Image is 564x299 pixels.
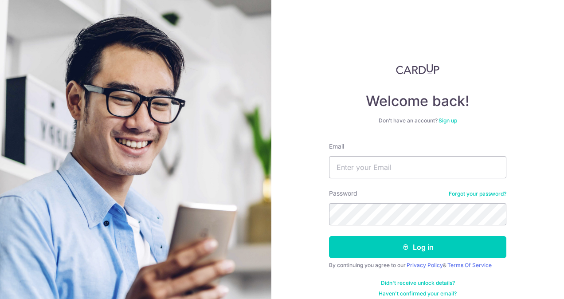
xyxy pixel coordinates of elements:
a: Privacy Policy [407,262,443,268]
a: Sign up [439,117,457,124]
div: Don’t have an account? [329,117,506,124]
a: Terms Of Service [447,262,492,268]
label: Password [329,189,357,198]
label: Email [329,142,344,151]
h4: Welcome back! [329,92,506,110]
div: By continuing you agree to our & [329,262,506,269]
a: Didn't receive unlock details? [381,279,455,287]
a: Forgot your password? [449,190,506,197]
button: Log in [329,236,506,258]
input: Enter your Email [329,156,506,178]
a: Haven't confirmed your email? [379,290,457,297]
img: CardUp Logo [396,64,439,75]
